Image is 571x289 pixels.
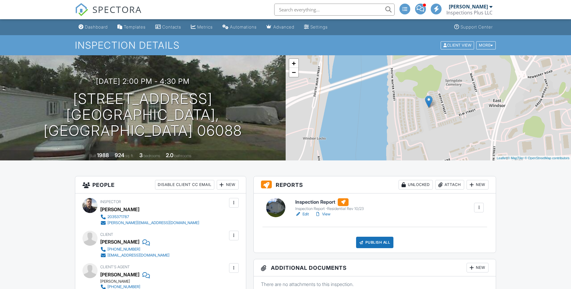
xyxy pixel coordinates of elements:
[100,246,169,252] a: [PHONE_NUMBER]
[273,24,294,29] div: Advanced
[295,198,364,206] h6: Inspection Report
[220,22,259,33] a: Automations (Basic)
[100,214,199,220] a: 2035371787
[302,22,330,33] a: Settings
[217,180,239,190] div: New
[507,156,524,160] a: © MapTiler
[96,77,190,85] h3: [DATE] 2:00 pm - 4:30 pm
[289,59,298,68] a: Zoom in
[315,211,330,217] a: View
[467,263,489,272] div: New
[356,237,394,248] div: Publish All
[144,154,160,158] span: bedrooms
[274,4,395,16] input: Search everything...
[75,176,246,193] h3: People
[100,220,199,226] a: [PERSON_NAME][EMAIL_ADDRESS][DOMAIN_NAME]
[230,24,257,29] div: Automations
[435,180,464,190] div: Attach
[107,214,129,219] div: 2035371787
[525,156,569,160] a: © OpenStreetMap contributors
[10,91,276,138] h1: [STREET_ADDRESS] [GEOGRAPHIC_DATA], [GEOGRAPHIC_DATA] 06088
[166,152,173,158] div: 2.0
[310,24,328,29] div: Settings
[446,10,492,16] div: Inspections Plus LLC
[100,232,113,237] span: Client
[295,206,364,211] div: Inspection Report -Residential Rev 10/23
[100,265,130,269] span: Client's Agent
[92,3,142,16] span: SPECTORA
[254,259,496,276] h3: Additional Documents
[476,41,496,49] div: More
[100,270,139,279] a: [PERSON_NAME]
[264,22,297,33] a: Advanced
[461,24,493,29] div: Support Center
[289,68,298,77] a: Zoom out
[261,281,489,287] p: There are no attachments to this inspection.
[153,22,184,33] a: Contacts
[295,198,364,211] a: Inspection Report Inspection Report -Residential Rev 10/23
[399,180,433,190] div: Unlocked
[254,176,496,193] h3: Reports
[97,152,109,158] div: 1988
[155,180,214,190] div: Disable Client CC Email
[295,211,309,217] a: Edit
[76,22,110,33] a: Dashboard
[107,221,199,225] div: [PERSON_NAME][EMAIL_ADDRESS][DOMAIN_NAME]
[100,205,139,214] div: [PERSON_NAME]
[449,4,488,10] div: [PERSON_NAME]
[89,154,96,158] span: Built
[115,22,148,33] a: Templates
[75,3,88,16] img: The Best Home Inspection Software - Spectora
[440,43,476,47] a: Client View
[162,24,181,29] div: Contacts
[467,180,489,190] div: New
[125,154,134,158] span: sq. ft.
[75,8,142,21] a: SPECTORA
[100,237,139,246] div: [PERSON_NAME]
[100,279,232,284] div: [PERSON_NAME]
[115,152,124,158] div: 924
[452,22,495,33] a: Support Center
[107,247,140,252] div: [PHONE_NUMBER]
[100,199,121,204] span: Inspector
[197,24,213,29] div: Metrics
[75,40,496,50] h1: Inspection Details
[495,156,571,161] div: |
[107,253,169,258] div: [EMAIL_ADDRESS][DOMAIN_NAME]
[441,41,474,49] div: Client View
[188,22,215,33] a: Metrics
[100,252,169,258] a: [EMAIL_ADDRESS][DOMAIN_NAME]
[497,156,507,160] a: Leaflet
[124,24,146,29] div: Templates
[85,24,108,29] div: Dashboard
[174,154,191,158] span: bathrooms
[139,152,143,158] div: 3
